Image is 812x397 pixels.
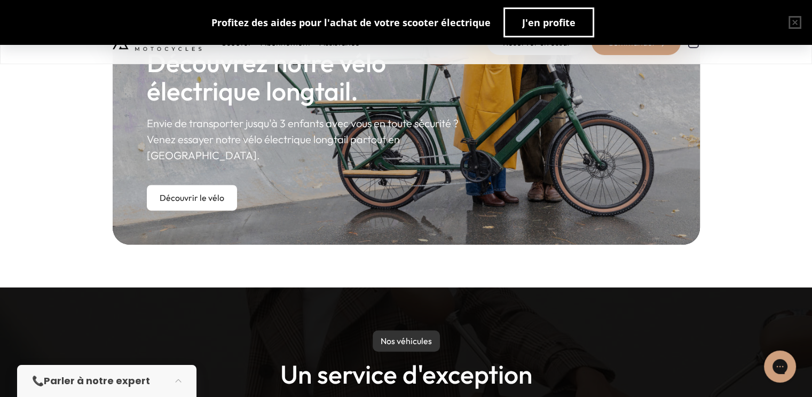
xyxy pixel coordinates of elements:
p: Envie de transporter jusqu'à 3 enfants avec vous en toute sécurité ? Venez essayer notre vélo éle... [147,115,480,164]
p: Nos véhicules [373,330,440,352]
h2: Découvrez notre vélo électrique longtail. [147,49,480,105]
a: Découvrir le vélo [147,185,237,211]
h2: Un service d'exception [280,360,532,388]
iframe: Gorgias live chat messenger [759,347,801,386]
